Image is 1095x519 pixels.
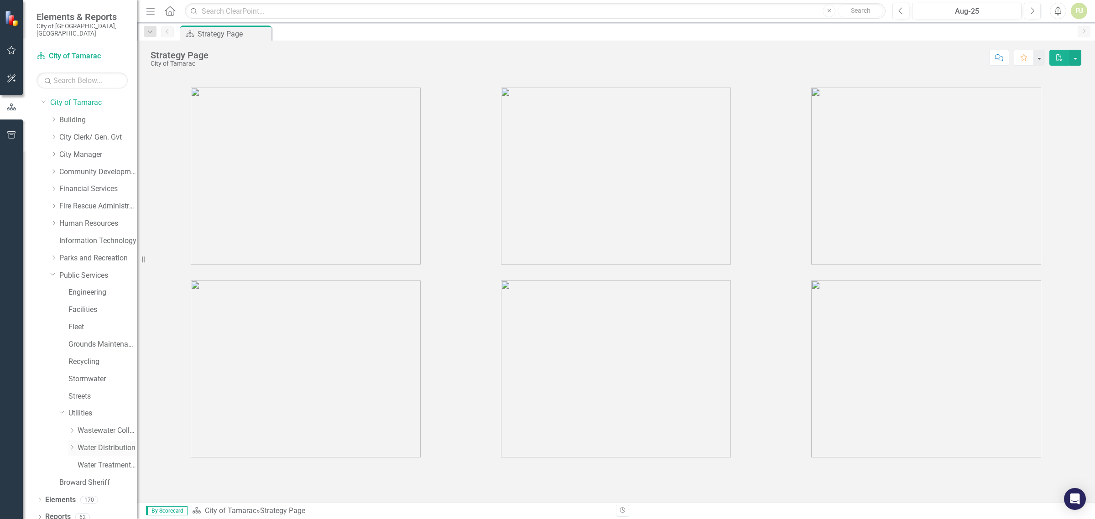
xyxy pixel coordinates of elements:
div: City of Tamarac [151,60,209,67]
img: ClearPoint Strategy [5,10,21,26]
a: Community Development [59,167,137,177]
a: Fleet [68,322,137,332]
a: City of Tamarac [205,506,256,515]
a: Human Resources [59,218,137,229]
a: Utilities [68,408,137,419]
a: Fire Rescue Administration [59,201,137,212]
a: Water Treatment Plant [78,460,137,471]
a: Engineering [68,287,137,298]
input: Search ClearPoint... [185,3,886,19]
a: Broward Sheriff [59,477,137,488]
a: Financial Services [59,184,137,194]
a: City of Tamarac [36,51,128,62]
div: Strategy Page [151,50,209,60]
img: tamarac1%20v3.png [191,88,421,265]
img: tamarac5%20v2.png [501,280,731,457]
img: tamarac4%20v2.png [191,280,421,457]
div: » [192,506,609,516]
small: City of [GEOGRAPHIC_DATA], [GEOGRAPHIC_DATA] [36,22,128,37]
div: Strategy Page [198,28,269,40]
a: Water Distribution [78,443,137,453]
a: Building [59,115,137,125]
a: City Manager [59,150,137,160]
a: Recycling [68,357,137,367]
span: Elements & Reports [36,11,128,22]
span: By Scorecard [146,506,188,515]
div: Aug-25 [915,6,1018,17]
a: Facilities [68,305,137,315]
a: Wastewater Collection [78,426,137,436]
button: Search [838,5,883,17]
a: Parks and Recreation [59,253,137,264]
img: tamarac6%20v2.png [811,280,1041,457]
div: Strategy Page [260,506,305,515]
a: Information Technology [59,236,137,246]
a: Elements [45,495,76,505]
button: Aug-25 [912,3,1022,19]
button: PJ [1071,3,1087,19]
a: Public Services [59,270,137,281]
a: Stormwater [68,374,137,384]
a: City Clerk/ Gen. Gvt [59,132,137,143]
div: Open Intercom Messenger [1064,488,1086,510]
input: Search Below... [36,73,128,88]
img: tamarac3%20v3.png [811,88,1041,265]
a: City of Tamarac [50,98,137,108]
span: Search [851,7,871,14]
div: 170 [80,496,98,503]
a: Grounds Maintenance [68,339,137,350]
img: tamarac2%20v3.png [501,88,731,265]
a: Streets [68,391,137,402]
